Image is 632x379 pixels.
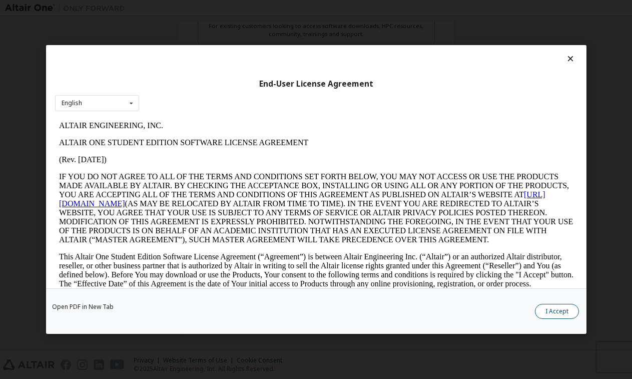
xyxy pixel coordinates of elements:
[4,38,518,47] p: (Rev. [DATE])
[4,73,490,91] a: [URL][DOMAIN_NAME]
[4,135,518,171] p: This Altair One Student Edition Software License Agreement (“Agreement”) is between Altair Engine...
[55,79,577,89] div: End-User License Agreement
[62,100,82,106] div: English
[4,21,518,30] p: ALTAIR ONE STUDENT EDITION SOFTWARE LICENSE AGREEMENT
[4,4,518,13] p: ALTAIR ENGINEERING, INC.
[4,55,518,127] p: IF YOU DO NOT AGREE TO ALL OF THE TERMS AND CONDITIONS SET FORTH BELOW, YOU MAY NOT ACCESS OR USE...
[52,304,114,310] a: Open PDF in New Tab
[535,304,579,319] button: I Accept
